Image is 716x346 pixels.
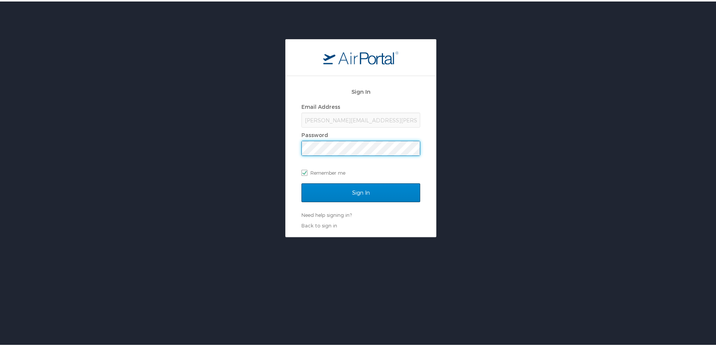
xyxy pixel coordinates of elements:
a: Need help signing in? [301,210,352,216]
img: logo [323,49,398,63]
a: Back to sign in [301,221,337,227]
input: Sign In [301,182,420,201]
h2: Sign In [301,86,420,95]
label: Password [301,130,328,137]
label: Email Address [301,102,340,108]
label: Remember me [301,166,420,177]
